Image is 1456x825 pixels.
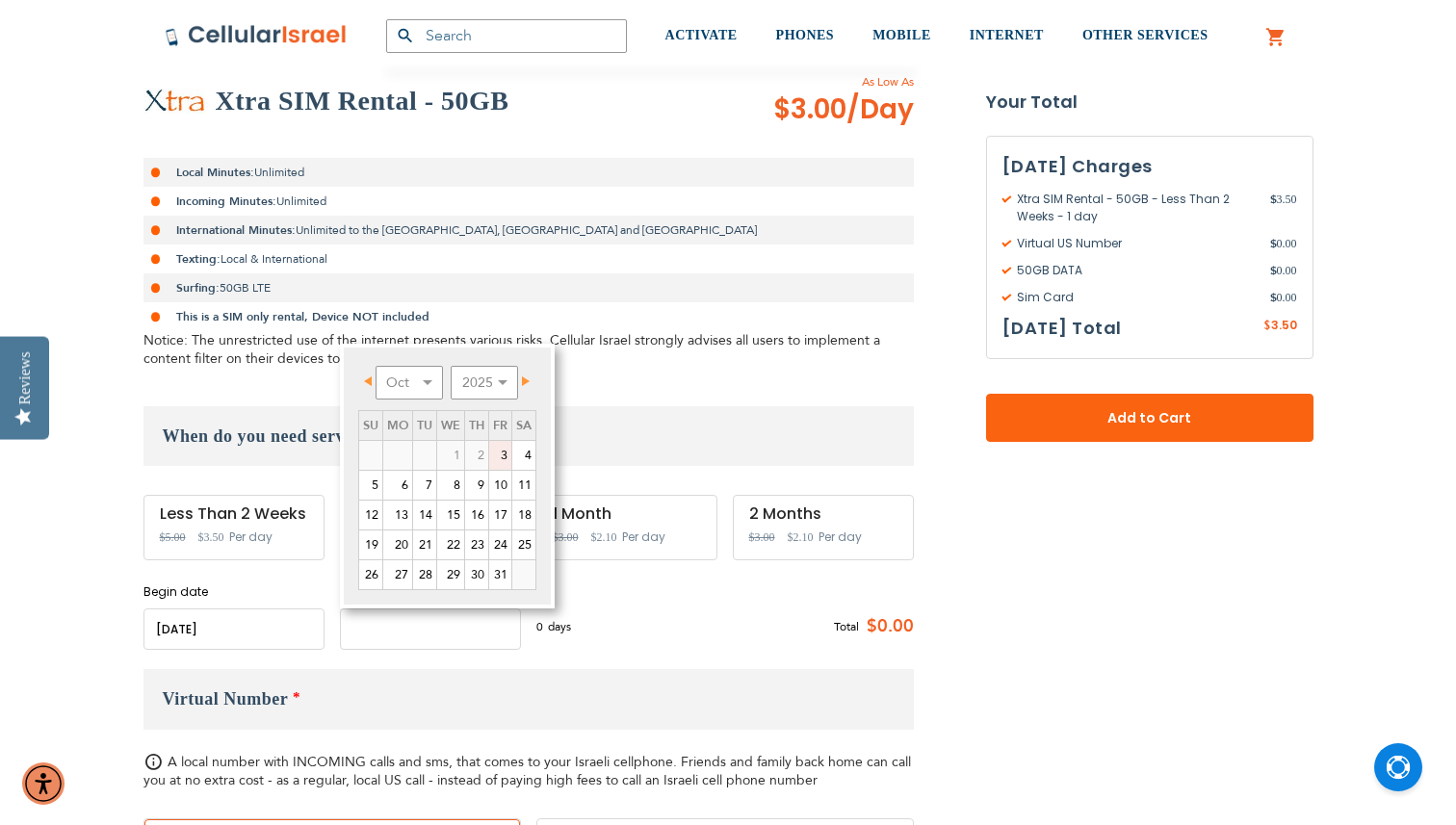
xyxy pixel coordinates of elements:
[773,90,914,129] span: $3.00
[548,618,571,635] span: days
[512,501,535,529] a: 18
[749,530,775,544] span: $3.00
[509,369,533,393] a: Next
[143,158,914,187] li: Unlimited
[198,530,224,544] span: $3.50
[165,24,348,47] img: Cellular Israel Logo
[386,19,627,53] input: Search
[1270,235,1297,252] span: 0.00
[489,441,511,470] a: 3
[522,376,530,386] span: Next
[1270,191,1277,208] span: $
[465,501,488,529] a: 16
[376,366,443,400] select: Select month
[143,583,325,601] label: Begin date
[417,417,432,434] span: Tuesday
[359,471,382,500] a: 5
[1270,289,1297,306] span: 0.00
[489,560,511,589] a: 31
[665,28,738,42] span: ACTIVATE
[413,471,436,500] a: 7
[512,530,535,559] a: 25
[721,73,914,90] span: As Low As
[16,351,34,404] div: Reviews
[1270,262,1277,279] span: $
[465,471,488,500] a: 9
[1002,235,1270,252] span: Virtual US Number
[451,366,518,400] select: Select year
[143,608,325,650] input: MM/DD/YYYY
[819,529,862,546] span: Per day
[143,331,914,368] div: Notice: The unrestricted use of the internet presents various risks. Cellular Israel strongly adv...
[176,280,220,296] strong: Surfing:
[970,28,1044,42] span: INTERNET
[437,530,464,559] a: 22
[143,89,206,114] img: Xtra SIM Rental - 50GB
[536,618,548,635] span: 0
[176,309,429,324] strong: This is a SIM only rental, Device NOT included
[465,560,488,589] a: 30
[1270,235,1277,252] span: $
[1002,191,1270,225] span: Xtra SIM Rental - 50GB - Less Than 2 Weeks - 1 day
[163,689,289,709] span: Virtual Number
[364,376,372,386] span: Prev
[516,417,532,434] span: Saturday
[622,529,665,546] span: Per day
[834,618,859,635] span: Total
[143,216,914,245] li: Unlimited to the [GEOGRAPHIC_DATA], [GEOGRAPHIC_DATA] and [GEOGRAPHIC_DATA]
[1270,289,1277,306] span: $
[176,251,221,267] strong: Texting:
[359,560,382,589] a: 26
[160,505,308,523] div: Less Than 2 Weeks
[859,612,914,641] span: $0.00
[340,608,521,650] input: MM/DD/YYYY
[216,82,509,120] h2: Xtra SIM Rental - 50GB
[413,560,436,589] a: 28
[441,417,460,434] span: Wednesday
[143,187,914,216] li: Unlimited
[1270,191,1297,225] span: 3.50
[1002,314,1122,343] h3: [DATE] Total
[1263,318,1271,335] span: $
[986,88,1313,116] strong: Your Total
[465,530,488,559] a: 23
[489,471,511,500] a: 10
[436,441,464,471] td: minimum 5 days rental Or minimum 4 months on Long term plans
[1270,262,1297,279] span: 0.00
[788,530,814,544] span: $2.10
[437,501,464,529] a: 15
[383,501,412,529] a: 13
[465,441,488,470] span: 2
[1271,317,1297,333] span: 3.50
[363,417,378,434] span: Sunday
[143,753,911,789] span: A local number with INCOMING calls and sms, that comes to your Israeli cellphone. Friends and fam...
[360,369,384,393] a: Prev
[143,245,914,273] li: Local & International
[464,441,488,471] td: minimum 5 days rental Or minimum 4 months on Long term plans
[1002,262,1270,279] span: 50GB DATA
[176,165,254,180] strong: Local Minutes:
[176,193,276,209] strong: Incoming Minutes:
[553,530,579,544] span: $3.00
[22,762,65,805] div: Accessibility Menu
[469,417,484,434] span: Thursday
[383,560,412,589] a: 27
[553,505,701,523] div: 1 Month
[1050,408,1250,428] span: Add to Cart
[387,417,408,434] span: Monday
[359,530,382,559] a: 19
[229,529,273,546] span: Per day
[413,530,436,559] a: 21
[1082,28,1209,42] span: OTHER SERVICES
[437,471,464,500] a: 8
[591,530,617,544] span: $2.10
[986,394,1313,442] button: Add to Cart
[489,501,511,529] a: 17
[1002,289,1270,306] span: Sim Card
[383,471,412,500] a: 6
[413,501,436,529] a: 14
[143,406,914,466] h3: When do you need service?
[489,530,511,559] a: 24
[512,471,535,500] a: 11
[493,417,507,434] span: Friday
